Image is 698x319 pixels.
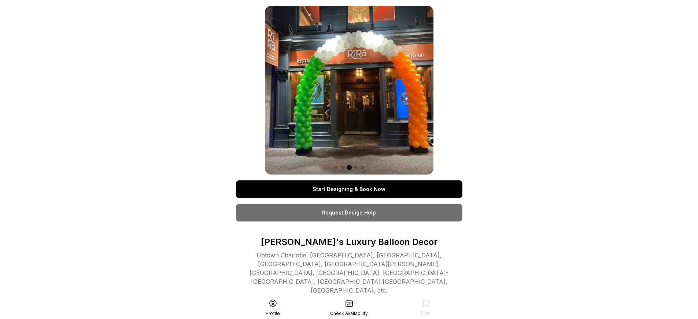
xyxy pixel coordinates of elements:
div: Check Availability [330,311,368,316]
div: Cart [421,311,430,316]
p: [PERSON_NAME]'s Luxury Balloon Decor [236,236,462,248]
a: Start Designing & Book Now [236,180,462,198]
a: Request Design Help [236,204,462,221]
div: Profile [266,311,280,316]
